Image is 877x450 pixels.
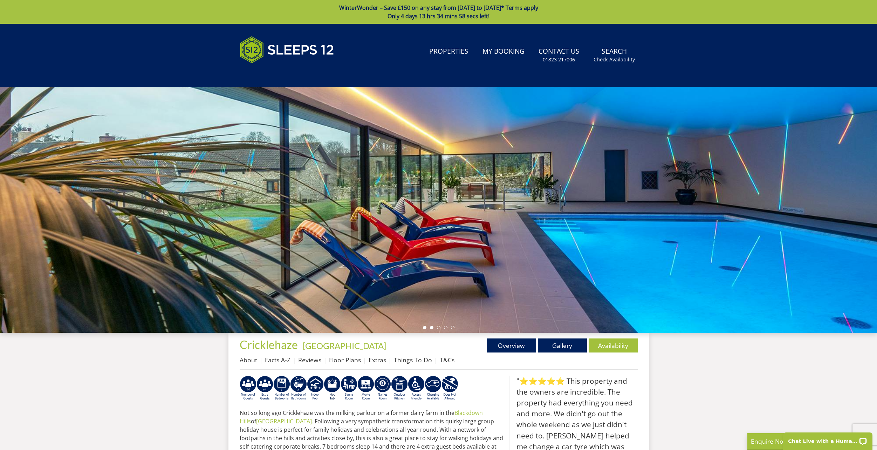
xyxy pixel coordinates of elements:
a: T&Cs [440,356,454,364]
img: AD_4nXfTH09p_77QXgSCMRwRHt9uPNW8Va4Uit02IXPabNXDWzciDdevrPBrTCLz6v3P7E_ej9ytiKnaxPMKY2ysUWAwIMchf... [391,376,408,401]
a: Availability [589,338,638,352]
span: - [300,341,386,351]
img: AD_4nXfkFtrpaXUtUFzPNUuRY6lw1_AXVJtVz-U2ei5YX5aGQiUrqNXS9iwbJN5FWUDjNILFFLOXd6gEz37UJtgCcJbKwxVV0... [441,376,458,401]
a: Cricklehaze [240,338,300,351]
a: Contact Us01823 217006 [536,44,582,67]
a: Extras [369,356,386,364]
a: About [240,356,257,364]
img: AD_4nXfP_KaKMqx0g0JgutHT0_zeYI8xfXvmwo0MsY3H4jkUzUYMTusOxEa3Skhnz4D7oQ6oXH13YSgM5tXXReEg6aaUXi7Eu... [256,376,273,401]
img: AD_4nXe3VD57-M2p5iq4fHgs6WJFzKj8B0b3RcPFe5LKK9rgeZlFmFoaMJPsJOOJzc7Q6RMFEqsjIZ5qfEJu1txG3QLmI_2ZW... [408,376,425,401]
a: Things To Do [394,356,432,364]
p: Enquire Now [751,437,856,446]
a: Properties [426,44,471,60]
small: 01823 217006 [543,56,575,63]
span: Only 4 days 13 hrs 34 mins 58 secs left! [388,12,489,20]
a: Floor Plans [329,356,361,364]
img: AD_4nXcnT2OPG21WxYUhsl9q61n1KejP7Pk9ESVM9x9VetD-X_UXXoxAKaMRZGYNcSGiAsmGyKm0QlThER1osyFXNLmuYOVBV... [425,376,441,401]
img: AD_4nXdxWG_VJzWvdcEgUAXGATx6wR9ALf-b3pO0Wv8JqPQicHBbIur_fycMGrCfvtJxUkL7_dC_Ih2A3VWjPzrEQCT_Y6-em... [290,376,307,401]
img: AD_4nXful-Fd_N7IaUezfVaozT31pL8dwNIF0Qrrqe13RrFw6n_jpsViquNpKCns0kxSZ7IzeFv_AThAwWsq12-Tbyj1odoZK... [240,376,256,401]
a: Overview [487,338,536,352]
img: AD_4nXdjbGEeivCGLLmyT_JEP7bTfXsjgyLfnLszUAQeQ4RcokDYHVBt5R8-zTDbAVICNoGv1Dwc3nsbUb1qR6CAkrbZUeZBN... [341,376,357,401]
a: Gallery [538,338,587,352]
iframe: Customer reviews powered by Trustpilot [236,72,310,78]
img: AD_4nXei2dp4L7_L8OvME76Xy1PUX32_NMHbHVSts-g-ZAVb8bILrMcUKZI2vRNdEqfWP017x6NFeUMZMqnp0JYknAB97-jDN... [307,376,324,401]
img: AD_4nXdrZMsjcYNLGsKuA84hRzvIbesVCpXJ0qqnwZoX5ch9Zjv73tWe4fnFRs2gJ9dSiUubhZXckSJX_mqrZBmYExREIfryF... [374,376,391,401]
iframe: LiveChat chat widget [779,428,877,450]
a: My Booking [480,44,527,60]
small: Check Availability [594,56,635,63]
img: AD_4nXcpX5uDwed6-YChlrI2BYOgXwgg3aqYHOhRm0XfZB-YtQW2NrmeCr45vGAfVKUq4uWnc59ZmEsEzoF5o39EWARlT1ewO... [324,376,341,401]
span: Cricklehaze [240,338,298,351]
a: Blackdown Hills [240,409,483,425]
a: Facts A-Z [265,356,290,364]
a: SearchCheck Availability [591,44,638,67]
a: [GEOGRAPHIC_DATA] [256,417,312,425]
a: [GEOGRAPHIC_DATA] [303,341,386,351]
img: AD_4nXcMx2CE34V8zJUSEa4yj9Pppk-n32tBXeIdXm2A2oX1xZoj8zz1pCuMiQujsiKLZDhbHnQsaZvA37aEfuFKITYDwIrZv... [357,376,374,401]
img: Sleeps 12 [240,32,334,67]
img: AD_4nXfpvCopSjPgFbrTpZ4Gb7z5vnaH8jAbqJolZQMpS62V5cqRSJM9TeuVSL7bGYE6JfFcU1DuF4uSwvi9kHIO1tFmPipW4... [273,376,290,401]
a: Reviews [298,356,321,364]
